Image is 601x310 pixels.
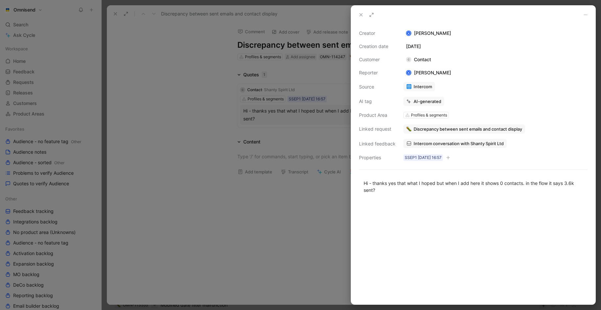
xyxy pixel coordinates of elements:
[414,126,522,132] span: Discrepancy between sent emails and contact display
[359,140,396,148] div: Linked feedback
[407,71,411,75] div: K
[403,56,434,64] div: Contact
[406,57,411,62] div: C
[359,125,396,133] div: Linked request
[359,111,396,119] div: Product Area
[403,42,588,50] div: [DATE]
[403,29,588,37] div: [PERSON_NAME]
[414,141,504,146] span: Intercom conversation with Shanty Spirit Ltd
[359,83,396,91] div: Source
[359,29,396,37] div: Creator
[403,124,525,134] button: 🐛Discrepancy between sent emails and contact display
[403,82,435,91] a: Intercom
[359,154,396,162] div: Properties
[364,180,583,194] div: Hi - thanks yes that what I hoped but when I add here it shows 0 contacts. in the flow it says 3....
[406,126,412,132] img: 🐛
[407,31,411,36] div: K
[359,42,396,50] div: Creation date
[403,69,454,77] div: [PERSON_NAME]
[359,56,396,64] div: Customer
[403,139,507,148] a: Intercom conversation with Shanty Spirit Ltd
[359,69,396,77] div: Reporter
[405,154,442,161] div: SSEP1 [DATE] 16:57
[359,97,396,105] div: AI tag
